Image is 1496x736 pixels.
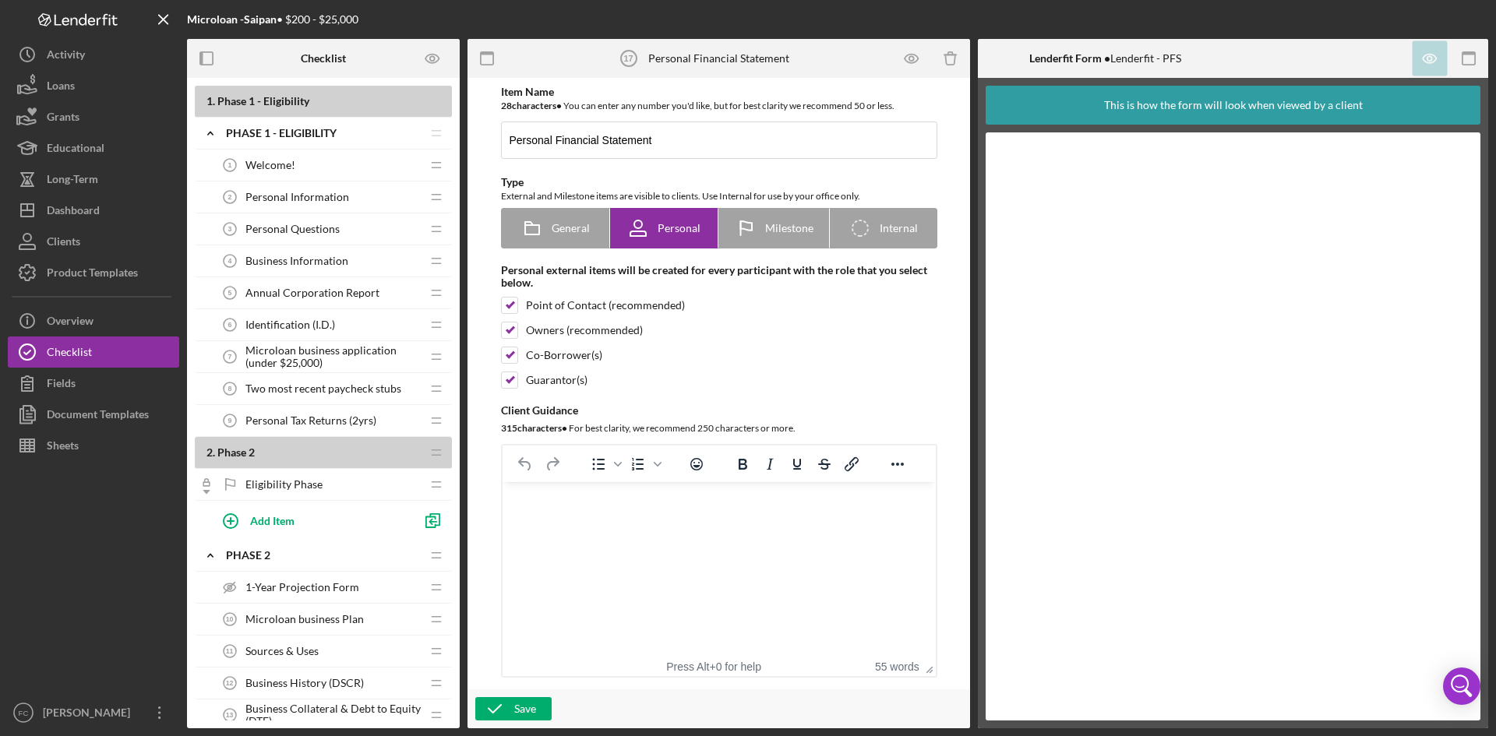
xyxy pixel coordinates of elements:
span: Welcome! [245,159,295,171]
tspan: 3 [228,225,232,233]
tspan: 7 [228,353,232,361]
tspan: 12 [226,679,234,687]
div: Guarantor(s) [526,374,587,386]
span: 1-Year Projection Form [245,581,359,593]
button: Emojis [683,453,710,475]
span: Business History (DSCR) [245,677,364,689]
text: FC [19,709,29,717]
span: Milestone [765,222,813,234]
button: Reveal or hide additional toolbar items [884,453,911,475]
tspan: 17 [623,54,633,63]
div: Lenderfit - PFS [1029,52,1181,65]
span: Annual Corporation Report [245,287,379,299]
div: You can enter any number you'd like, but for best clarity we recommend 50 or less. [501,98,937,114]
span: Two most recent paycheck stubs [245,382,401,395]
tspan: 2 [228,193,232,201]
div: This is how the form will look when viewed by a client [1104,86,1363,125]
button: Bold [729,453,756,475]
button: Save [475,697,552,720]
span: Identification (I.D.) [245,319,335,331]
tspan: 8 [228,385,232,393]
span: Microloan business Plan [245,613,364,625]
tspan: 4 [228,257,232,265]
tspan: 13 [226,711,234,719]
div: Phase 2 [226,549,421,562]
div: Bullet list [585,453,624,475]
div: Add Item [250,505,295,535]
span: Personal Questions [245,223,340,235]
div: Numbered list [625,453,664,475]
div: Type [501,176,937,188]
b: 28 character s • [501,100,562,111]
button: Undo [512,453,538,475]
button: Strikethrough [811,453,838,475]
div: Press Alt+0 for help [645,660,782,673]
div: External and Milestone items are visible to clients. Use Internal for use by your office only. [501,188,937,204]
span: Phase 2 [217,445,255,459]
tspan: 10 [226,615,234,623]
tspan: 6 [228,321,232,329]
span: Eligibility Phase [245,478,323,491]
button: Insert/edit link [838,453,865,475]
span: Internal [880,222,918,234]
span: Personal [658,222,700,234]
div: • $200 - $25,000 [187,13,358,26]
b: 315 character s • [501,422,567,434]
div: Client Guidance [501,404,937,417]
tspan: 11 [226,647,234,655]
span: Personal Information [245,191,349,203]
span: Phase 1 - Eligibility [217,94,309,107]
iframe: Lenderfit form [1001,148,1466,705]
div: Item Name [501,86,937,98]
tspan: 9 [228,417,232,424]
div: For best clarity, we recommend 250 characters or more. [501,421,937,436]
button: Preview as [415,41,450,76]
button: Redo [539,453,566,475]
b: Lenderfit Form • [1029,51,1110,65]
span: Business Collateral & Debt to Equity (DTE) [245,703,421,727]
button: 55 words [875,660,919,673]
b: Checklist [301,52,346,65]
span: 1 . [206,94,215,107]
iframe: Rich Text Area [503,482,936,657]
div: Press the Up and Down arrow keys to resize the editor. [919,657,936,676]
div: Personal Financial Statement [648,52,789,65]
div: Phase 1 - Eligibility [226,127,421,139]
button: Add Item [210,505,413,536]
tspan: 1 [228,161,232,169]
div: Owners (recommended) [526,324,643,336]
